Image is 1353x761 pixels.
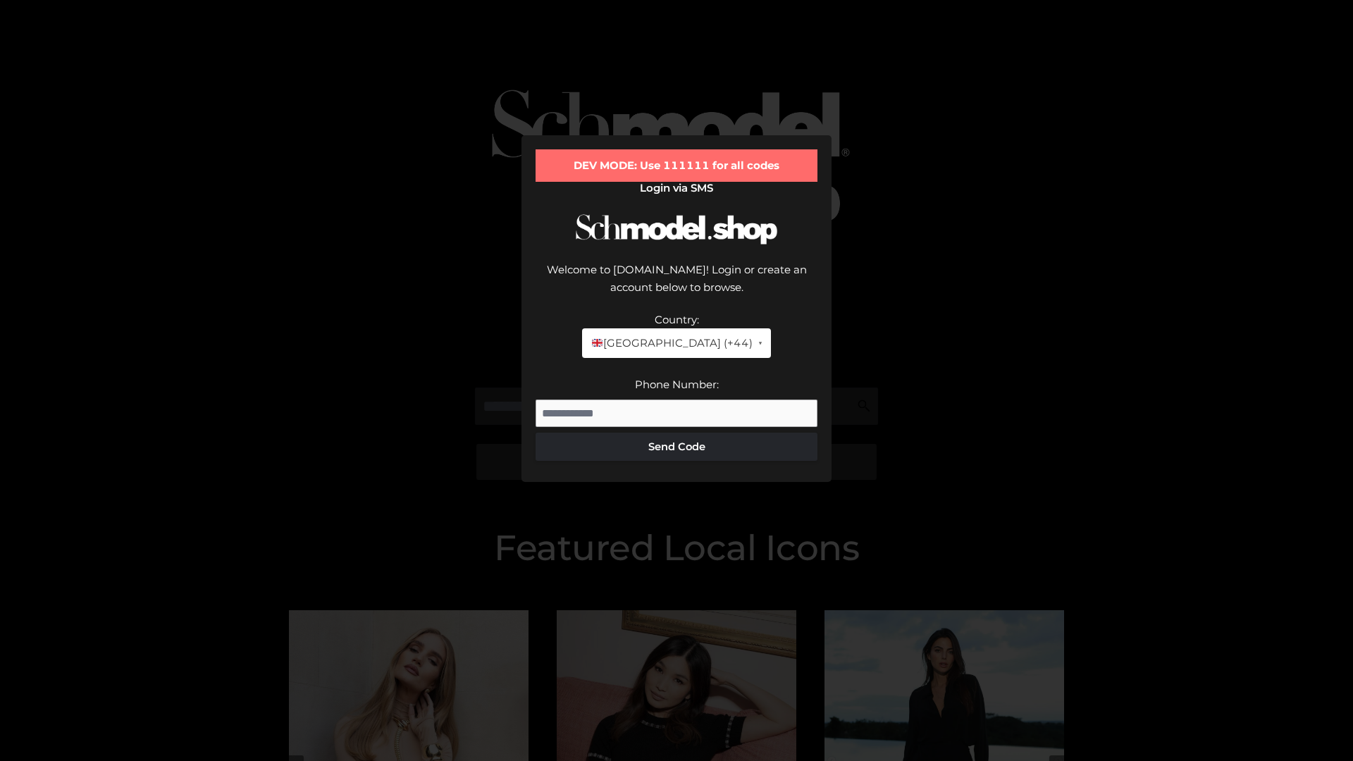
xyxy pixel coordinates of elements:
button: Send Code [536,433,817,461]
span: [GEOGRAPHIC_DATA] (+44) [591,334,752,352]
div: DEV MODE: Use 111111 for all codes [536,149,817,182]
label: Phone Number: [635,378,719,391]
h2: Login via SMS [536,182,817,194]
label: Country: [655,313,699,326]
div: Welcome to [DOMAIN_NAME]! Login or create an account below to browse. [536,261,817,311]
img: Schmodel Logo [571,202,782,257]
img: 🇬🇧 [592,338,603,348]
